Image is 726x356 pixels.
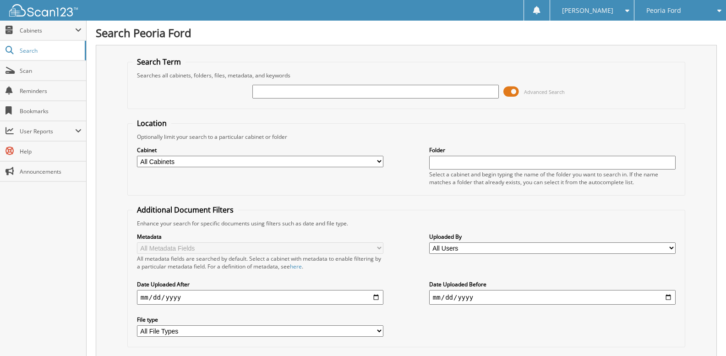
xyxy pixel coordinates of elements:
span: Advanced Search [524,88,565,95]
div: All metadata fields are searched by default. Select a cabinet with metadata to enable filtering b... [137,255,383,270]
a: here [290,263,302,270]
input: end [429,290,676,305]
h1: Search Peoria Ford [96,25,717,40]
img: scan123-logo-white.svg [9,4,78,16]
label: Date Uploaded Before [429,280,676,288]
span: Help [20,148,82,155]
span: Bookmarks [20,107,82,115]
span: Cabinets [20,27,75,34]
label: Uploaded By [429,233,676,241]
span: Search [20,47,80,55]
legend: Location [132,118,171,128]
label: Folder [429,146,676,154]
div: Searches all cabinets, folders, files, metadata, and keywords [132,71,680,79]
label: Date Uploaded After [137,280,383,288]
span: Scan [20,67,82,75]
span: User Reports [20,127,75,135]
span: Peoria Ford [646,8,681,13]
span: [PERSON_NAME] [562,8,613,13]
label: Metadata [137,233,383,241]
div: Enhance your search for specific documents using filters such as date and file type. [132,219,680,227]
input: start [137,290,383,305]
iframe: Chat Widget [680,312,726,356]
legend: Search Term [132,57,186,67]
label: Cabinet [137,146,383,154]
div: Optionally limit your search to a particular cabinet or folder [132,133,680,141]
span: Reminders [20,87,82,95]
div: Select a cabinet and begin typing the name of the folder you want to search in. If the name match... [429,170,676,186]
span: Announcements [20,168,82,175]
label: File type [137,316,383,323]
legend: Additional Document Filters [132,205,238,215]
